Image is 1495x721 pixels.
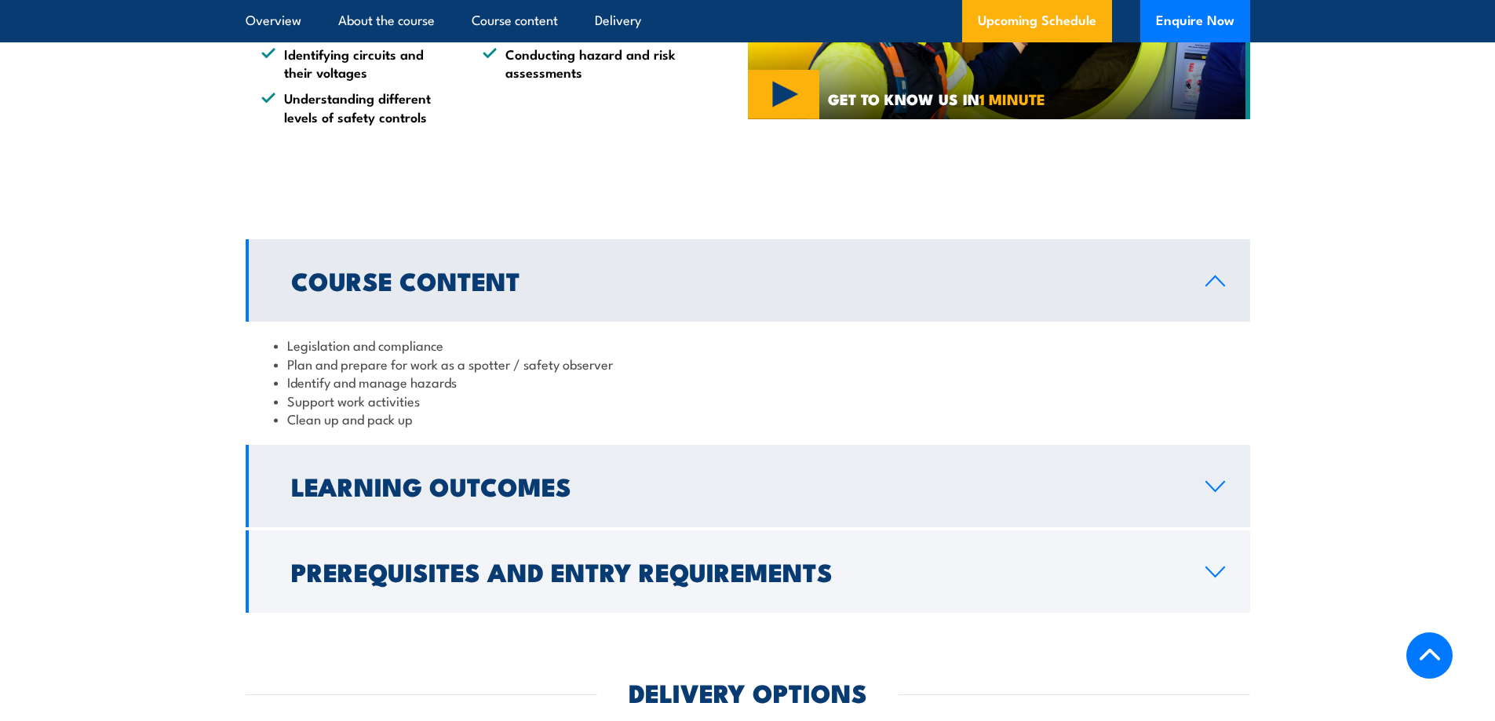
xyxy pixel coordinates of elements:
[261,45,454,82] li: Identifying circuits and their voltages
[246,530,1250,613] a: Prerequisites and Entry Requirements
[246,239,1250,322] a: Course Content
[274,355,1222,373] li: Plan and prepare for work as a spotter / safety observer
[629,681,867,703] h2: DELIVERY OPTIONS
[291,269,1180,291] h2: Course Content
[246,445,1250,527] a: Learning Outcomes
[291,475,1180,497] h2: Learning Outcomes
[483,45,676,82] li: Conducting hazard and risk assessments
[274,391,1222,410] li: Support work activities
[261,89,454,126] li: Understanding different levels of safety controls
[979,87,1045,110] strong: 1 MINUTE
[274,336,1222,354] li: Legislation and compliance
[274,410,1222,428] li: Clean up and pack up
[274,373,1222,391] li: Identify and manage hazards
[828,92,1045,106] span: GET TO KNOW US IN
[291,560,1180,582] h2: Prerequisites and Entry Requirements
